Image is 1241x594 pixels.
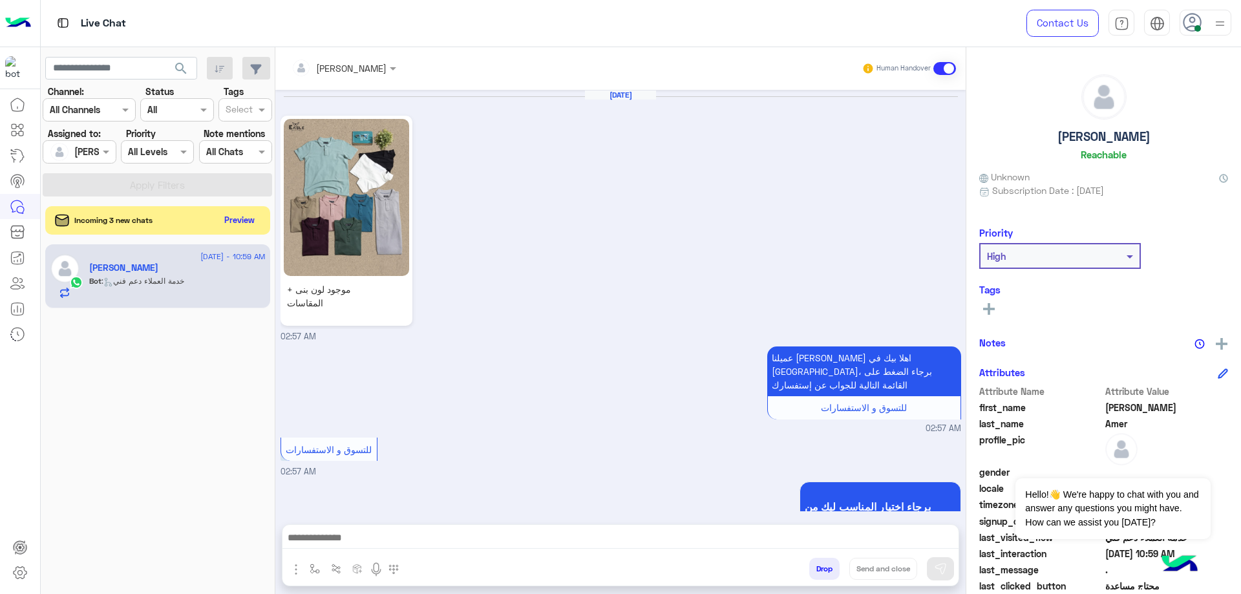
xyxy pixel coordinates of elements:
h6: Priority [979,227,1013,239]
p: موجود لون بنى + المقاسات [284,279,372,313]
img: send voice note [368,562,384,577]
span: Amer [1105,417,1229,430]
span: first_name [979,401,1103,414]
button: Apply Filters [43,173,272,196]
h6: Tags [979,284,1228,295]
span: 2025-09-06T07:59:29.559Z [1105,547,1229,560]
button: select flow [304,558,326,579]
span: profile_pic [979,433,1103,463]
img: defaultAdmin.png [1082,75,1126,119]
span: محتاج مساعدة [1105,579,1229,593]
span: Hello!👋 We're happy to chat with you and answer any questions you might have. How can we assist y... [1015,478,1210,539]
img: send attachment [288,562,304,577]
span: 02:57 AM [926,423,961,435]
label: Note mentions [204,127,265,140]
img: send message [934,562,947,575]
p: 6/9/2025, 2:57 AM [767,346,961,396]
img: add [1216,338,1227,350]
span: last_name [979,417,1103,430]
span: locale [979,482,1103,495]
h6: Reachable [1081,149,1127,160]
a: tab [1108,10,1134,37]
span: Hussein [1105,401,1229,414]
img: select flow [310,564,320,574]
img: defaultAdmin.png [1105,433,1138,465]
span: last_visited_flow [979,531,1103,544]
span: : خدمة العملاء دعم فني [101,276,184,286]
h5: Hussein Amer [89,262,158,273]
span: برجاء اختيار المناسب ليك من القائمة الاتية🛒👀 [805,500,956,525]
h5: [PERSON_NAME] [1057,129,1151,144]
span: 02:57 AM [281,467,316,476]
button: Preview [219,211,260,229]
span: search [173,61,189,76]
img: WhatsApp [70,276,83,289]
img: create order [352,564,363,574]
span: Attribute Name [979,385,1103,398]
img: tab [1114,16,1129,31]
span: last_message [979,563,1103,577]
img: tab [55,15,71,31]
span: timezone [979,498,1103,511]
label: Priority [126,127,156,140]
span: signup_date [979,514,1103,528]
span: Subscription Date : [DATE] [992,184,1104,197]
button: Trigger scenario [326,558,347,579]
h6: Notes [979,337,1006,348]
h6: Attributes [979,366,1025,378]
span: . [1105,563,1229,577]
label: Status [145,85,174,98]
div: Select [224,102,253,119]
h6: [DATE] [585,90,656,100]
span: للتسوق و الاستفسارات [286,444,372,455]
span: 02:57 AM [281,332,316,341]
label: Channel: [48,85,84,98]
img: make a call [388,564,399,575]
span: Attribute Value [1105,385,1229,398]
button: Send and close [849,558,917,580]
span: Unknown [979,170,1030,184]
img: 782457474175074.jpg [284,119,409,276]
span: last_interaction [979,547,1103,560]
button: create order [347,558,368,579]
label: Tags [224,85,244,98]
img: 713415422032625 [5,56,28,80]
img: tab [1150,16,1165,31]
img: Trigger scenario [331,564,341,574]
img: Logo [5,10,31,37]
span: [DATE] - 10:59 AM [200,251,265,262]
a: Contact Us [1026,10,1099,37]
span: gender [979,465,1103,479]
button: search [165,57,197,85]
img: defaultAdmin.png [50,143,69,161]
img: notes [1194,339,1205,349]
img: hulul-logo.png [1157,542,1202,588]
p: Live Chat [81,15,126,32]
a: موجود لون بنى + المقاسات [281,116,412,326]
span: للتسوق و الاستفسارات [821,402,907,413]
span: last_clicked_button [979,579,1103,593]
label: Assigned to: [48,127,101,140]
button: Drop [809,558,840,580]
img: profile [1212,16,1228,32]
span: Bot [89,276,101,286]
span: Incoming 3 new chats [74,215,153,226]
img: defaultAdmin.png [50,254,80,283]
small: Human Handover [876,63,931,74]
